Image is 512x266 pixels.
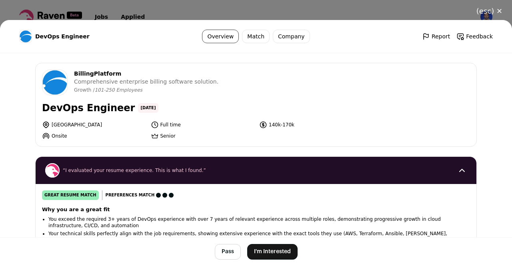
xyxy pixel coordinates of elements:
[215,244,241,260] button: Pass
[93,87,142,93] li: /
[151,132,255,140] li: Senior
[74,78,218,86] span: Comprehensive enterprise billing software solution.
[74,70,218,78] span: BillingPlatform
[48,230,464,243] li: Your technical skills perfectly align with the job requirements, showing extensive experience wit...
[273,30,310,43] a: Company
[42,102,135,114] h1: DevOps Engineer
[48,216,464,229] li: You exceed the required 3+ years of DevOps experience with over 7 years of relevant experience ac...
[202,30,239,43] a: Overview
[20,30,32,42] img: f66fe5528d126a9eeaf8a8daa333d1c90fa8bb4773a45168bcedad09a7ece04e.jpg
[456,32,493,40] a: Feedback
[42,70,67,95] img: f66fe5528d126a9eeaf8a8daa333d1c90fa8bb4773a45168bcedad09a7ece04e.jpg
[94,87,142,93] span: 101-250 Employees
[242,30,270,43] a: Match
[42,190,99,200] div: great resume match
[422,32,450,40] a: Report
[247,244,298,260] button: I'm Interested
[467,2,512,20] button: Close modal
[63,167,449,174] span: “I evaluated your resume experience. This is what I found.”
[42,132,146,140] li: Onsite
[138,103,158,113] span: [DATE]
[106,191,155,199] span: Preferences match
[35,32,90,40] span: DevOps Engineer
[259,121,363,129] li: 140k-170k
[42,206,470,213] h2: Why you are a great fit
[74,87,93,93] li: Growth
[151,121,255,129] li: Full time
[42,121,146,129] li: [GEOGRAPHIC_DATA]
